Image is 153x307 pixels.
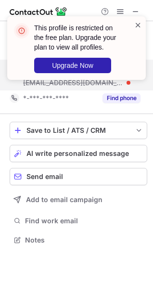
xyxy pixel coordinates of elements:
[10,168,147,185] button: Send email
[26,196,102,204] span: Add to email campaign
[10,214,147,228] button: Find work email
[34,58,111,73] button: Upgrade Now
[25,217,143,225] span: Find work email
[25,236,143,244] span: Notes
[10,6,67,17] img: ContactOut v5.3.10
[10,122,147,139] button: save-profile-one-click
[10,191,147,208] button: Add to email campaign
[34,23,123,52] header: This profile is restricted on the free plan. Upgrade your plan to view all profiles.
[10,233,147,247] button: Notes
[102,93,140,103] button: Reveal Button
[14,23,29,38] img: error
[26,150,129,157] span: AI write personalized message
[26,127,130,134] div: Save to List / ATS / CRM
[26,173,63,180] span: Send email
[10,145,147,162] button: AI write personalized message
[52,62,93,69] span: Upgrade Now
